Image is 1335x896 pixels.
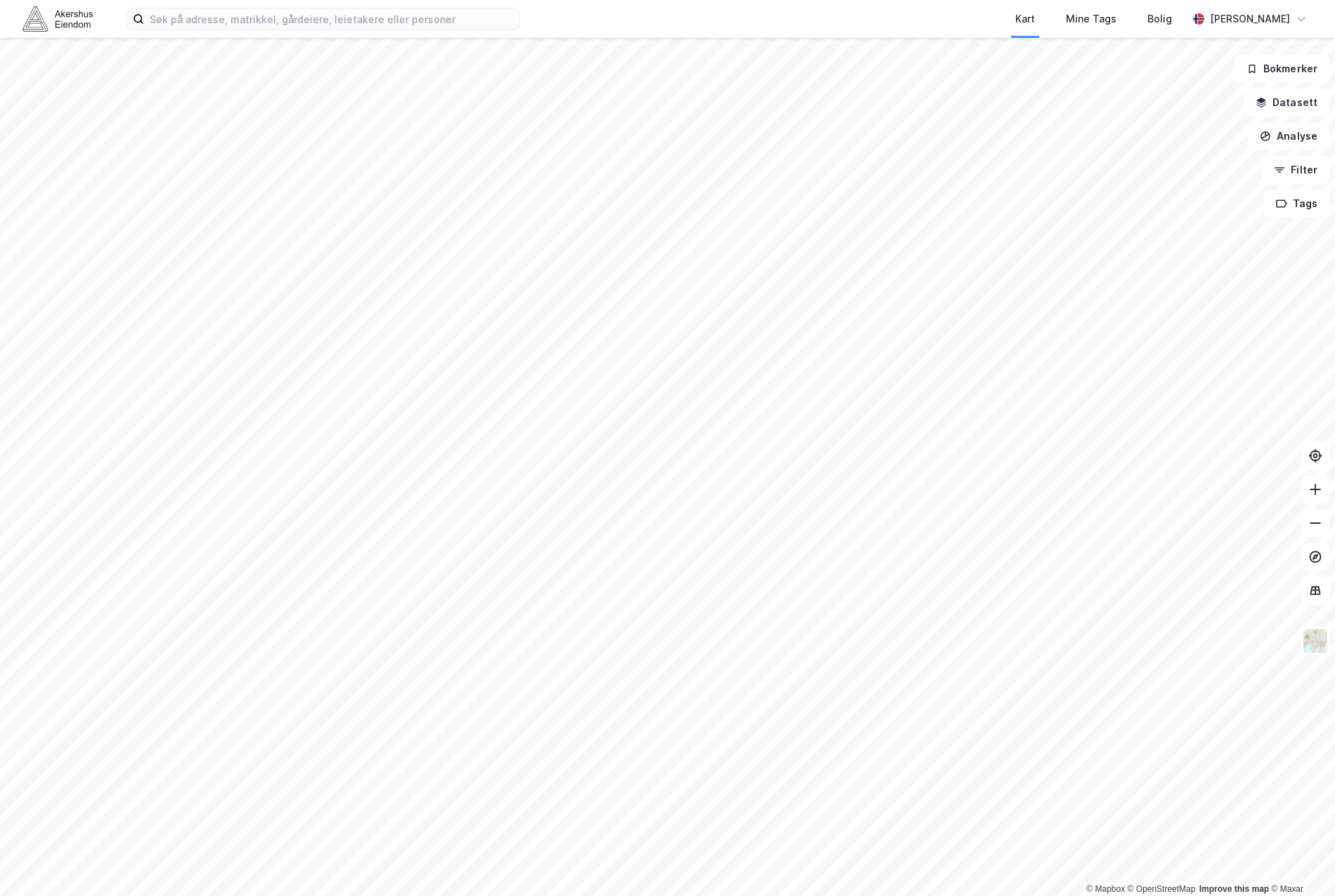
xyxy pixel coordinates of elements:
[1244,88,1329,117] button: Datasett
[22,6,93,31] img: akershus-eiendom-logo.9091f326c980b4bce74ccdd9f866810c.svg
[1210,11,1290,27] div: [PERSON_NAME]
[1262,156,1329,184] button: Filter
[1015,11,1035,27] div: Kart
[1302,628,1329,654] img: Z
[144,8,519,29] input: Søk på adresse, matrikkel, gårdeiere, leietakere eller personer
[1265,829,1335,896] iframe: Chat Widget
[1066,11,1116,27] div: Mine Tags
[1147,11,1172,27] div: Bolig
[1248,122,1329,150] button: Analyse
[1235,55,1329,83] button: Bokmerker
[1264,190,1329,218] button: Tags
[1265,829,1335,896] div: Kontrollprogram for chat
[1128,884,1196,894] a: OpenStreetMap
[1086,884,1125,894] a: Mapbox
[1199,884,1269,894] a: Improve this map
